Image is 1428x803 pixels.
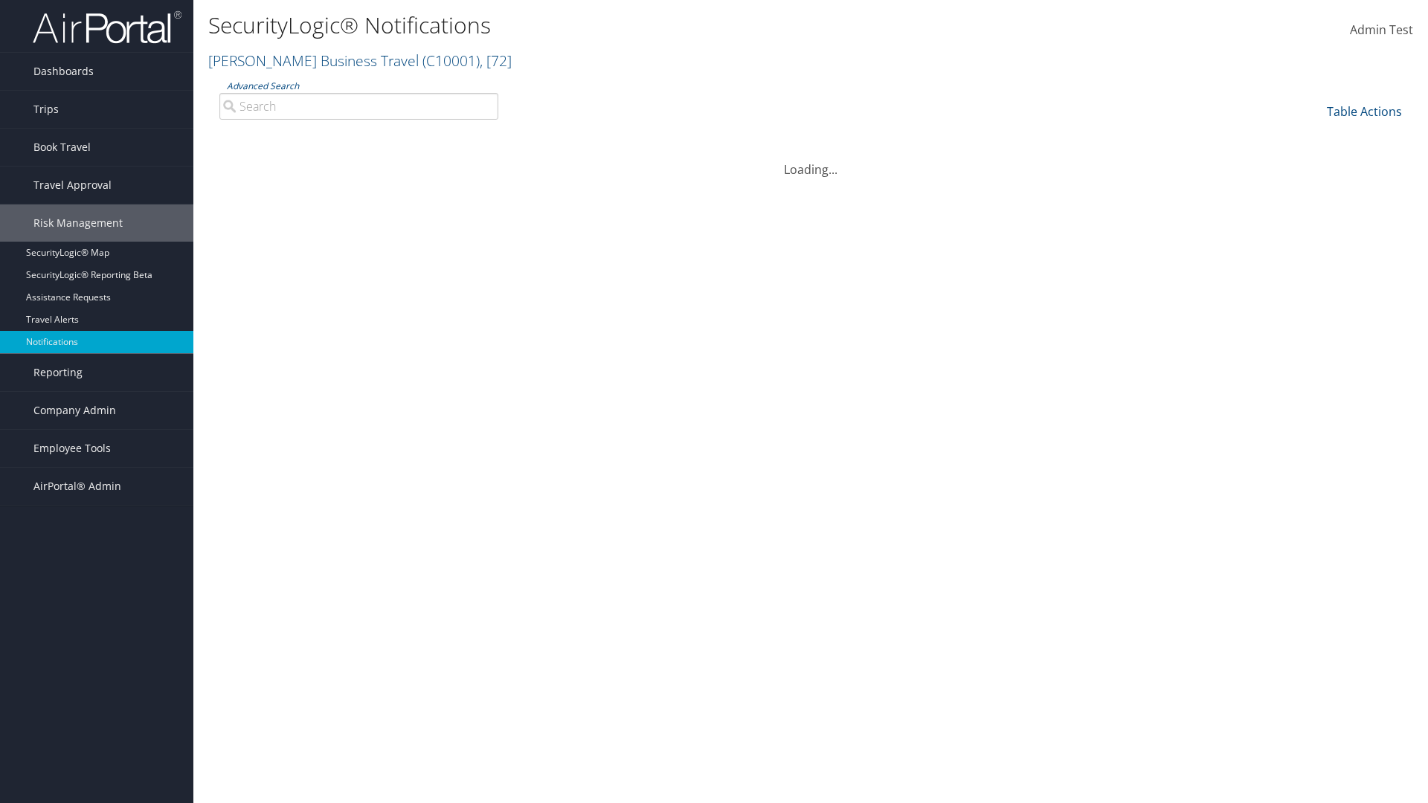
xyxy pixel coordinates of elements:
span: Risk Management [33,204,123,242]
span: Travel Approval [33,167,112,204]
input: Advanced Search [219,93,498,120]
div: Loading... [208,143,1413,178]
span: Book Travel [33,129,91,166]
span: Company Admin [33,392,116,429]
span: Trips [33,91,59,128]
h1: SecurityLogic® Notifications [208,10,1011,41]
span: Dashboards [33,53,94,90]
span: Admin Test [1350,22,1413,38]
img: airportal-logo.png [33,10,181,45]
span: AirPortal® Admin [33,468,121,505]
a: [PERSON_NAME] Business Travel [208,51,512,71]
a: Advanced Search [227,80,299,92]
span: Employee Tools [33,430,111,467]
span: ( C10001 ) [422,51,480,71]
span: , [ 72 ] [480,51,512,71]
a: Admin Test [1350,7,1413,54]
span: Reporting [33,354,83,391]
a: Table Actions [1327,103,1402,120]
